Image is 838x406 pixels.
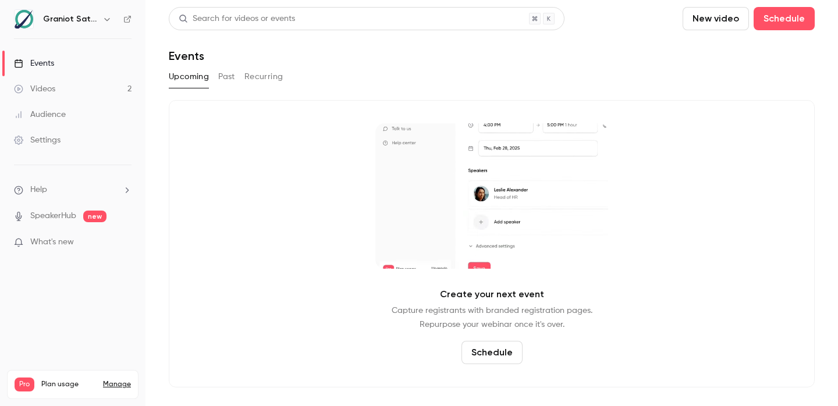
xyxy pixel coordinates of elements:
iframe: Noticeable Trigger [118,237,132,248]
span: Pro [15,377,34,391]
h6: Graniot Satellite Technologies SL [43,13,98,25]
span: Help [30,184,47,196]
button: New video [683,7,749,30]
button: Schedule [461,341,523,364]
button: Past [218,67,235,86]
div: Audience [14,109,66,120]
a: Manage [103,380,131,389]
span: Plan usage [41,380,96,389]
p: Create your next event [440,287,544,301]
img: Graniot Satellite Technologies SL [15,10,33,29]
a: SpeakerHub [30,210,76,222]
div: Events [14,58,54,69]
button: Upcoming [169,67,209,86]
span: new [83,211,106,222]
p: Capture registrants with branded registration pages. Repurpose your webinar once it's over. [392,304,592,332]
div: Settings [14,134,61,146]
div: Search for videos or events [179,13,295,25]
h1: Events [169,49,204,63]
div: Videos [14,83,55,95]
li: help-dropdown-opener [14,184,132,196]
button: Schedule [754,7,815,30]
button: Recurring [244,67,283,86]
span: What's new [30,236,74,248]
